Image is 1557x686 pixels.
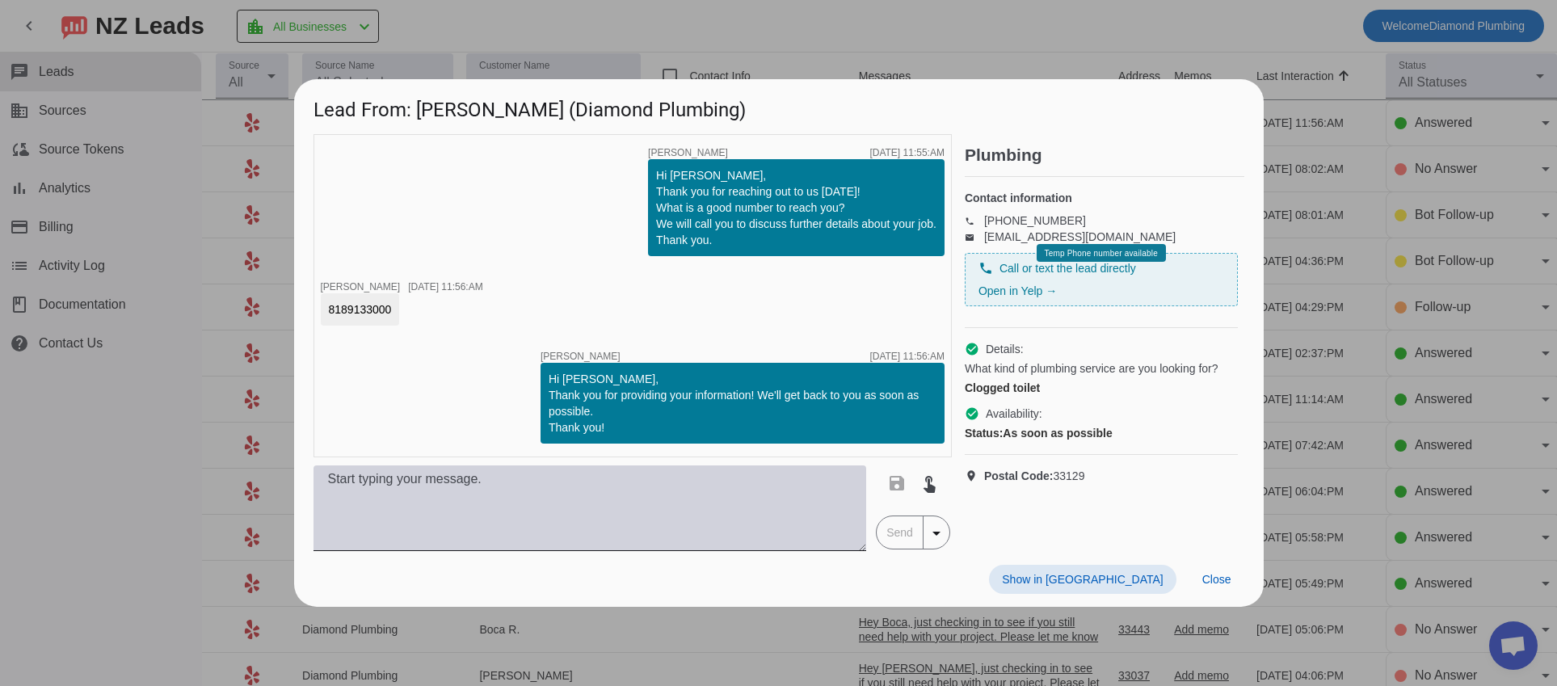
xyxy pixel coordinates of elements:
span: Details: [986,341,1024,357]
a: [EMAIL_ADDRESS][DOMAIN_NAME] [984,230,1176,243]
span: Availability: [986,406,1042,422]
strong: Postal Code: [984,469,1054,482]
mat-icon: arrow_drop_down [927,524,946,543]
span: Show in [GEOGRAPHIC_DATA] [1002,573,1163,586]
div: [DATE] 11:56:AM [869,351,944,361]
h2: Plumbing [965,147,1244,163]
div: As soon as possible [965,425,1238,441]
div: Clogged toilet [965,380,1238,396]
mat-icon: check_circle [965,406,979,421]
mat-icon: location_on [965,469,984,482]
span: [PERSON_NAME] [541,351,621,361]
span: What kind of plumbing service are you looking for? [965,360,1218,377]
mat-icon: touch_app [919,473,939,493]
span: Call or text the lead directly [999,260,1136,276]
mat-icon: email [965,233,984,241]
span: Close [1202,573,1231,586]
button: Show in [GEOGRAPHIC_DATA] [989,565,1176,594]
h4: Contact information [965,190,1238,206]
a: [PHONE_NUMBER] [984,214,1086,227]
span: Temp Phone number available [1044,249,1157,258]
span: [PERSON_NAME] [321,281,401,292]
div: Hi [PERSON_NAME], Thank you for reaching out to us [DATE]! What is a good number to reach you? We... [656,167,936,248]
strong: Status: [965,427,1003,440]
a: Open in Yelp → [978,284,1057,297]
div: 8189133000 [329,301,392,318]
span: [PERSON_NAME] [648,148,728,158]
span: 33129 [984,468,1085,484]
div: Hi [PERSON_NAME], Thank you for providing your information! We'll get back to you as soon as poss... [549,371,936,436]
div: [DATE] 11:56:AM [408,282,482,292]
mat-icon: phone [978,261,993,276]
mat-icon: check_circle [965,342,979,356]
button: Close [1189,565,1244,594]
mat-icon: phone [965,217,984,225]
h1: Lead From: [PERSON_NAME] (Diamond Plumbing) [294,79,1264,133]
div: [DATE] 11:55:AM [869,148,944,158]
